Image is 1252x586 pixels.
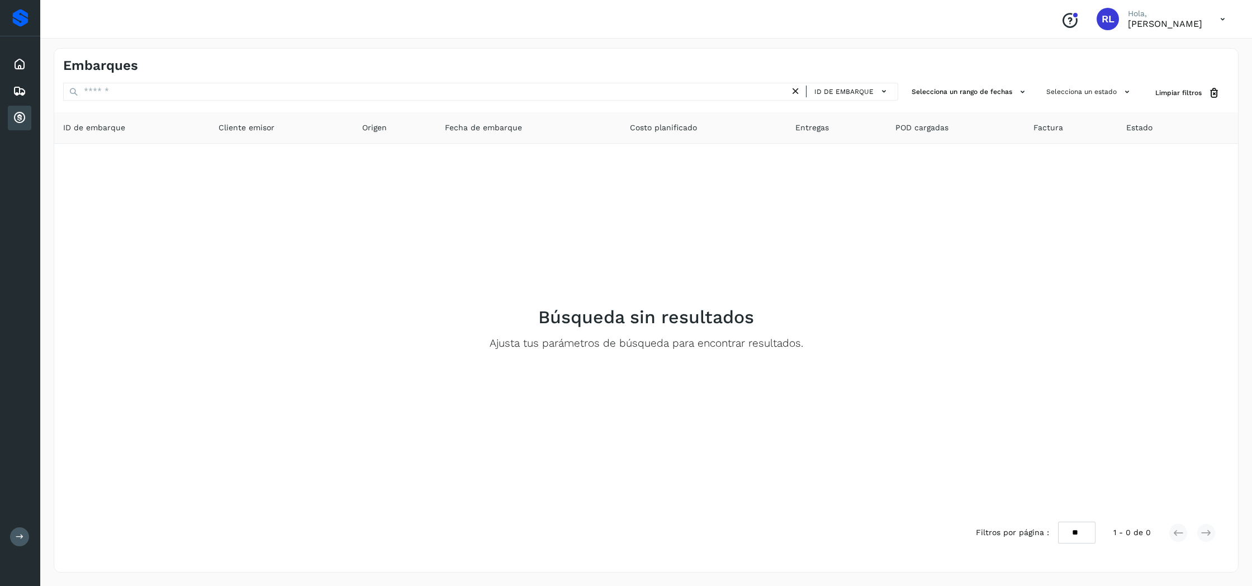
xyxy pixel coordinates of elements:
[1128,9,1202,18] p: Hola,
[8,79,31,103] div: Embarques
[814,87,874,97] span: ID de embarque
[907,83,1033,101] button: Selecciona un rango de fechas
[630,122,697,134] span: Costo planificado
[63,58,138,74] h4: Embarques
[1146,83,1229,103] button: Limpiar filtros
[490,337,803,350] p: Ajusta tus parámetros de búsqueda para encontrar resultados.
[1033,122,1063,134] span: Factura
[895,122,949,134] span: POD cargadas
[1155,88,1202,98] span: Limpiar filtros
[976,527,1049,538] span: Filtros por página :
[8,52,31,77] div: Inicio
[219,122,274,134] span: Cliente emisor
[445,122,522,134] span: Fecha de embarque
[362,122,387,134] span: Origen
[1042,83,1137,101] button: Selecciona un estado
[1113,527,1151,538] span: 1 - 0 de 0
[1126,122,1153,134] span: Estado
[538,306,754,328] h2: Búsqueda sin resultados
[811,83,893,100] button: ID de embarque
[8,106,31,130] div: Cuentas por cobrar
[1128,18,1202,29] p: Rafael Lopez Arceo
[63,122,125,134] span: ID de embarque
[795,122,829,134] span: Entregas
